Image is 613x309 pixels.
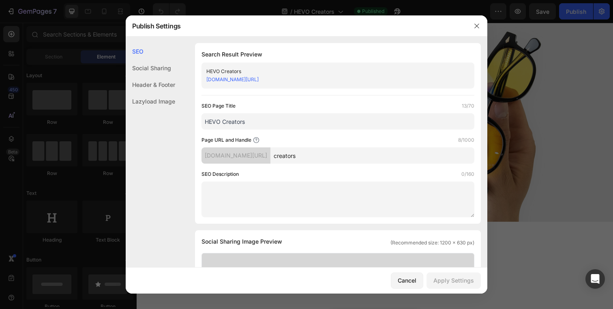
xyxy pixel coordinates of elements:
label: 13/70 [462,102,474,110]
div: Header & Footer [126,76,175,93]
span: (Recommended size: 1200 x 630 px) [390,239,474,246]
a: SHOP [193,247,294,267]
a: [DOMAIN_NAME][URL] [206,76,259,82]
a: SHOP [193,215,294,235]
div: Lazyload Image [126,93,175,110]
button: Cancel [391,272,423,289]
div: Cancel [398,276,416,285]
p: SHOP [231,252,247,262]
label: Page URL and Handle [201,136,251,144]
label: 8/1000 [458,136,474,144]
label: SEO Page Title [201,102,236,110]
p: SHOP [231,220,247,230]
h1: Search Result Preview [201,50,474,59]
div: Open Intercom Messenger [585,269,605,289]
label: 0/160 [461,170,474,178]
div: SEO [126,43,175,60]
div: [DOMAIN_NAME][URL] [201,147,270,164]
span: Social Sharing Image Preview [201,237,282,246]
input: Title [201,113,474,130]
div: Social Sharing [126,60,175,76]
input: Handle [270,147,474,164]
div: Apply Settings [433,276,474,285]
button: Apply Settings [427,272,481,289]
div: HEVO Creators [206,67,456,76]
div: Publish Settings [126,15,466,37]
label: SEO Description [201,170,239,178]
